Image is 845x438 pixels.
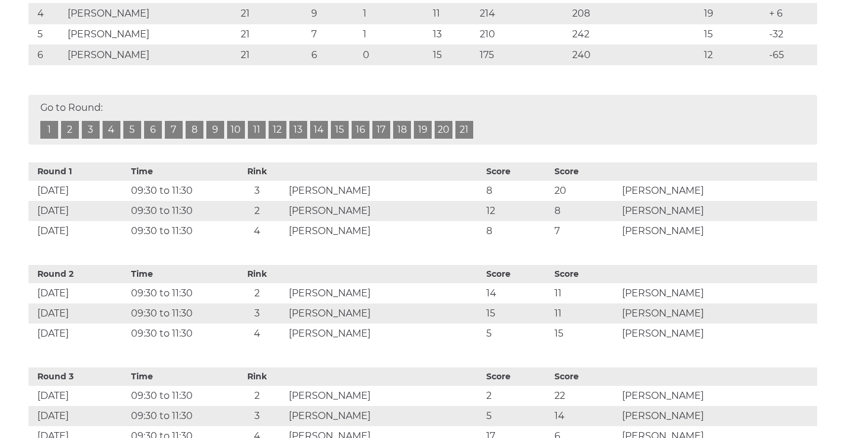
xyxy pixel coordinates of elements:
[128,221,228,241] td: 09:30 to 11:30
[766,3,817,24] td: + 6
[228,221,286,241] td: 4
[228,181,286,201] td: 3
[310,121,328,139] a: 14
[65,24,238,44] td: [PERSON_NAME]
[455,121,473,139] a: 21
[551,283,620,303] td: 11
[551,162,620,181] th: Score
[766,44,817,65] td: -65
[483,386,551,406] td: 2
[701,3,767,24] td: 19
[128,324,228,344] td: 09:30 to 11:30
[228,367,286,386] th: Rink
[28,162,129,181] th: Round 1
[308,3,360,24] td: 9
[128,367,228,386] th: Time
[430,24,477,44] td: 13
[619,221,817,241] td: [PERSON_NAME]
[228,324,286,344] td: 4
[286,181,483,201] td: [PERSON_NAME]
[286,303,483,324] td: [PERSON_NAME]
[269,121,286,139] a: 12
[248,121,266,139] a: 11
[483,181,551,201] td: 8
[228,265,286,283] th: Rink
[128,265,228,283] th: Time
[477,3,569,24] td: 214
[28,386,129,406] td: [DATE]
[28,24,65,44] td: 5
[483,367,551,386] th: Score
[28,283,129,303] td: [DATE]
[619,386,817,406] td: [PERSON_NAME]
[551,406,620,426] td: 14
[61,121,79,139] a: 2
[569,3,700,24] td: 208
[228,386,286,406] td: 2
[619,303,817,324] td: [PERSON_NAME]
[477,24,569,44] td: 210
[551,201,620,221] td: 8
[286,406,483,426] td: [PERSON_NAME]
[360,44,431,65] td: 0
[165,121,183,139] a: 7
[186,121,203,139] a: 8
[128,162,228,181] th: Time
[360,3,431,24] td: 1
[483,162,551,181] th: Score
[128,201,228,221] td: 09:30 to 11:30
[28,406,129,426] td: [DATE]
[483,406,551,426] td: 5
[483,265,551,283] th: Score
[65,3,238,24] td: [PERSON_NAME]
[238,44,308,65] td: 21
[619,283,817,303] td: [PERSON_NAME]
[372,121,390,139] a: 17
[128,283,228,303] td: 09:30 to 11:30
[28,303,129,324] td: [DATE]
[551,324,620,344] td: 15
[286,201,483,221] td: [PERSON_NAME]
[28,324,129,344] td: [DATE]
[701,44,767,65] td: 12
[144,121,162,139] a: 6
[286,283,483,303] td: [PERSON_NAME]
[308,44,360,65] td: 6
[286,386,483,406] td: [PERSON_NAME]
[206,121,224,139] a: 9
[352,121,369,139] a: 16
[228,162,286,181] th: Rink
[551,303,620,324] td: 11
[28,265,129,283] th: Round 2
[483,283,551,303] td: 14
[619,324,817,344] td: [PERSON_NAME]
[128,181,228,201] td: 09:30 to 11:30
[360,24,431,44] td: 1
[331,121,349,139] a: 15
[766,24,817,44] td: -32
[238,24,308,44] td: 21
[82,121,100,139] a: 3
[477,44,569,65] td: 175
[28,3,65,24] td: 4
[483,303,551,324] td: 15
[228,201,286,221] td: 2
[701,24,767,44] td: 15
[483,324,551,344] td: 5
[551,265,620,283] th: Score
[551,221,620,241] td: 7
[128,386,228,406] td: 09:30 to 11:30
[619,406,817,426] td: [PERSON_NAME]
[28,181,129,201] td: [DATE]
[430,3,477,24] td: 11
[483,221,551,241] td: 8
[286,221,483,241] td: [PERSON_NAME]
[483,201,551,221] td: 12
[228,406,286,426] td: 3
[435,121,452,139] a: 20
[289,121,307,139] a: 13
[393,121,411,139] a: 18
[238,3,308,24] td: 21
[619,201,817,221] td: [PERSON_NAME]
[28,367,129,386] th: Round 3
